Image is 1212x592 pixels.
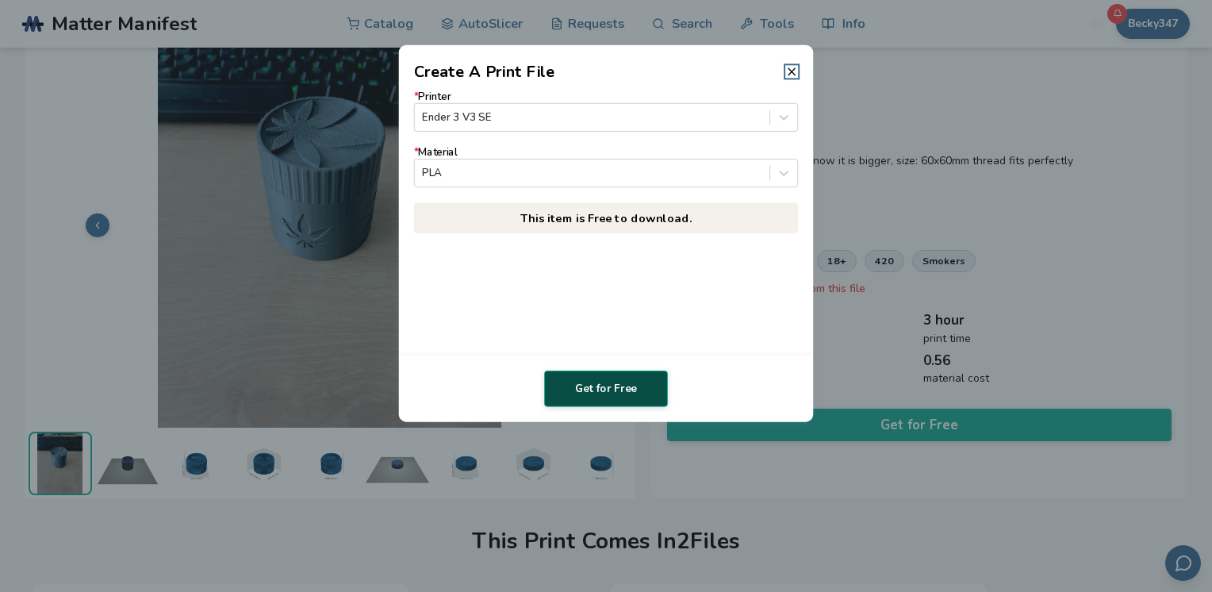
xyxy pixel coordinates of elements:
[414,60,555,83] h2: Create A Print File
[422,167,425,179] input: *MaterialPLA
[414,202,799,233] p: This item is Free to download.
[544,371,668,407] button: Get for Free
[414,147,799,187] label: Material
[414,90,799,131] label: Printer
[422,111,425,123] input: *PrinterEnder 3 V3 SE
